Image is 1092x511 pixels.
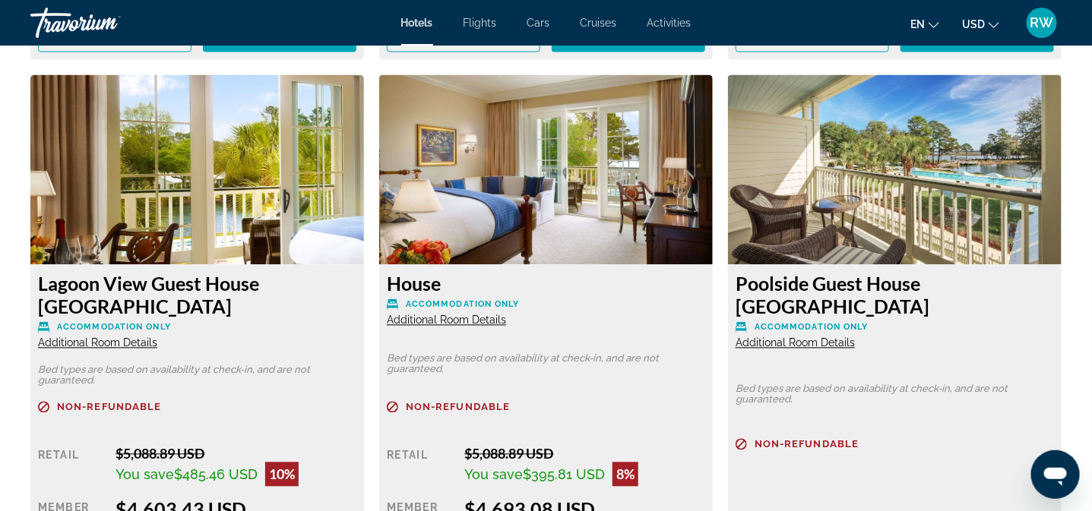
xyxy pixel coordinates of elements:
[265,462,299,487] div: 10%
[901,25,1054,52] button: Book now
[755,323,869,333] span: Accommodation Only
[30,3,182,43] a: Travorium
[552,25,705,52] button: Book now
[962,18,985,30] span: USD
[387,273,705,295] h3: House
[57,402,161,412] span: Non-refundable
[1022,7,1062,39] button: User Menu
[755,440,859,449] span: Non-refundable
[910,13,939,35] button: Change language
[736,384,1054,405] p: Bed types are based on availability at check-in, and are not guaranteed.
[523,467,605,483] span: $395.81 USD
[38,25,191,52] button: More rates
[116,467,174,483] span: You save
[174,467,258,483] span: $485.46 USD
[57,323,171,333] span: Accommodation Only
[527,17,550,29] a: Cars
[910,18,925,30] span: en
[38,273,356,318] h3: Lagoon View Guest House [GEOGRAPHIC_DATA]
[736,337,855,349] span: Additional Room Details
[728,75,1062,265] img: 5cee6108-9470-49ca-ac10-888bd0931516.jpeg
[1030,15,1054,30] span: RW
[387,354,705,375] p: Bed types are based on availability at check-in, and are not guaranteed.
[581,17,617,29] a: Cruises
[387,446,453,487] div: Retail
[464,467,523,483] span: You save
[736,25,889,52] button: More rates
[962,13,999,35] button: Change currency
[379,75,713,265] img: 7ab075f7-024e-48e4-bd2d-573509cdf6e3.jpeg
[387,25,540,52] button: More rates
[401,17,433,29] a: Hotels
[38,337,157,349] span: Additional Room Details
[406,402,510,412] span: Non-refundable
[1031,450,1080,499] iframe: Button to launch messaging window
[116,446,356,462] div: $5,088.89 USD
[406,300,520,310] span: Accommodation Only
[736,273,1054,318] h3: Poolside Guest House [GEOGRAPHIC_DATA]
[387,314,506,326] span: Additional Room Details
[30,75,364,265] img: c9e016bc-1457-439b-87eb-3b2432104356.jpeg
[647,17,692,29] a: Activities
[464,446,705,462] div: $5,088.89 USD
[464,17,497,29] a: Flights
[203,25,356,52] button: Book now
[612,462,638,487] div: 8%
[38,365,356,386] p: Bed types are based on availability at check-in, and are not guaranteed.
[38,446,104,487] div: Retail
